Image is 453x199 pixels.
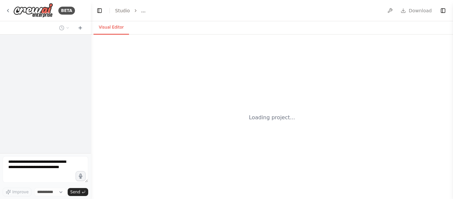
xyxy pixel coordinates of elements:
[438,6,448,15] button: Show right sidebar
[13,3,53,18] img: Logo
[56,24,72,32] button: Switch to previous chat
[75,24,86,32] button: Start a new chat
[3,188,32,196] button: Improve
[76,171,86,181] button: Click to speak your automation idea
[115,8,130,13] a: Studio
[94,21,129,35] button: Visual Editor
[58,7,75,15] div: BETA
[70,189,80,195] span: Send
[68,188,88,196] button: Send
[141,7,146,14] span: ...
[12,189,29,195] span: Improve
[115,7,146,14] nav: breadcrumb
[249,114,295,122] div: Loading project...
[95,6,104,15] button: Hide left sidebar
